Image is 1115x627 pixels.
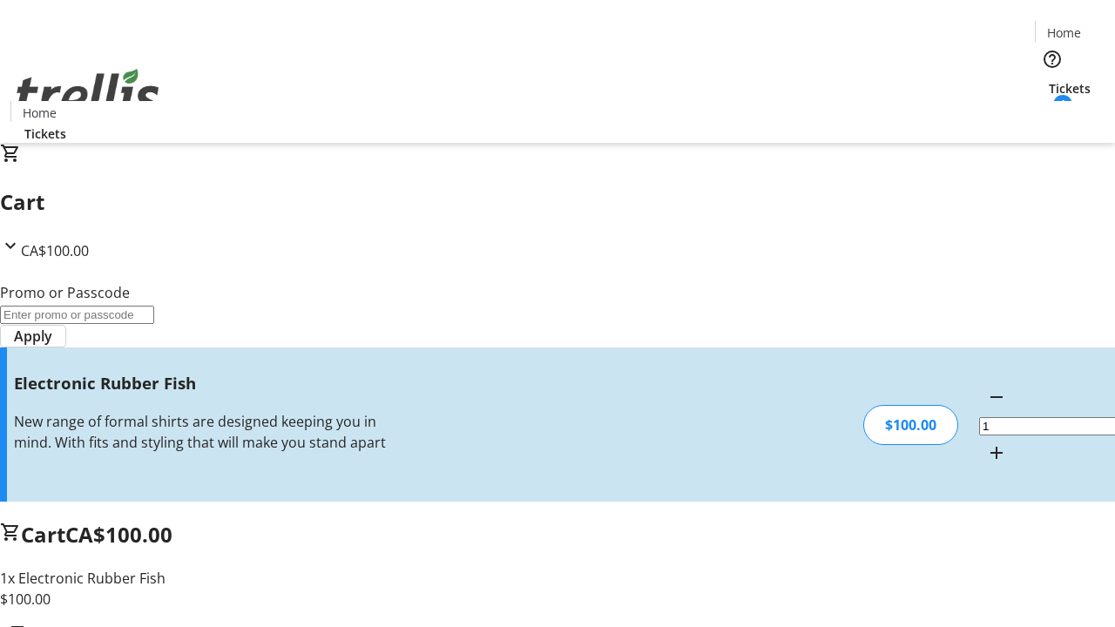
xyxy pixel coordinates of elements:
span: Apply [14,326,52,347]
button: Help [1035,42,1070,77]
a: Tickets [10,125,80,143]
button: Decrement by one [979,380,1014,415]
span: CA$100.00 [65,520,172,549]
a: Tickets [1035,79,1105,98]
div: $100.00 [863,405,958,445]
button: Cart [1035,98,1070,132]
span: Tickets [24,125,66,143]
span: Tickets [1049,79,1091,98]
div: New range of formal shirts are designed keeping you in mind. With fits and styling that will make... [14,411,395,453]
h3: Electronic Rubber Fish [14,371,395,395]
a: Home [1036,24,1091,42]
span: Home [1047,24,1081,42]
span: CA$100.00 [21,241,89,260]
button: Increment by one [979,435,1014,470]
span: Home [23,104,57,122]
img: Orient E2E Organization s9BTNrfZUc's Logo [10,50,166,137]
a: Home [11,104,67,122]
